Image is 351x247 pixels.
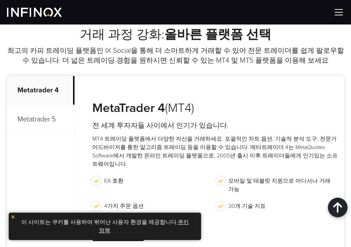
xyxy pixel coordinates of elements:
h2: 거래 과정 강화: [7,27,344,42]
p: 이 사이트는 쿠키를 사용하여 뛰어난 사용자 환경을 제공합니다. . [12,216,198,237]
h4: 전 세계 투자자들 사이에서 인기가 있습니다. [92,121,341,130]
p: 최고의 카피 트레이딩 플랫폼인 IX Social을 통해 더 스마트하게 거래할 수 있어 전문 트레이더를 쉽게 팔로우할 수 있습니다. 더 넓은 트레이딩 경험을 원하시면 신뢰할 수... [7,46,344,65]
p: EA 호환 [104,177,123,185]
p: 30개 기술 지표 [228,202,266,210]
h3: (MT4) [92,100,341,116]
p: MT4 트레이딩 플랫폼에서 다양한 자산을 거래하세요. 포괄적인 차트 옵션, 기술적 분석 도구, 전문가 어드바이저를 통한 알고리즘 트레이딩 등을 이용할 수 있습니다. 메타트레이... [92,135,341,168]
p: 4가지 주문 옵션 [104,202,144,210]
p: Metatrader 5 [7,105,74,134]
p: 모바일 및 태블릿 지원으로 어디서나 거래 가능 [228,177,337,193]
strong: 올바른 플랫폼 선택 [164,27,271,42]
strong: MetaTrader 4 [92,100,165,115]
img: yellow close icon [10,214,15,219]
p: Metatrader 4 [7,76,74,105]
